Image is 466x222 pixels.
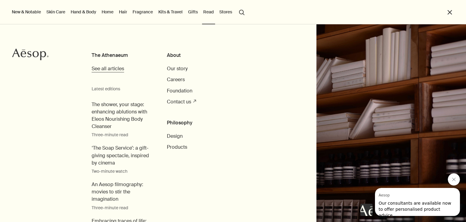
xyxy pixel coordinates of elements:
button: Stores [218,8,233,16]
a: Fragrance [131,8,154,16]
span: An Aesop filmography: movies to stir the imagination [92,181,153,203]
small: Two-minute watch [92,168,153,175]
button: Close the Menu [446,9,453,16]
a: Design [167,133,183,140]
button: New & Notable [11,8,42,16]
img: Shelves containing books and a range of Aesop products in amber bottles and cream tubes. [316,24,466,222]
iframe: Close message from Aesop [448,173,460,186]
h3: Philosophy [167,119,228,127]
a: Our story [167,65,188,72]
a: The shower, your stage: enhancing ablutions with Eleos Nourishing Body CleanserThree-minute read [92,101,153,138]
button: Open search [236,6,247,18]
div: Aesop says "Our consultants are available now to offer personalised product advice.". Open messag... [360,173,460,216]
a: Kits & Travel [157,8,184,16]
a: Hand & Body [69,8,97,16]
a: An Aesop filmography: movies to stir the imaginationThree-minute read [92,181,153,211]
a: Products [167,144,187,151]
a: Contact us [167,98,196,106]
a: ‘The Soap Service’: a gift-giving spectacle, inspired by cinemaTwo-minute watch [92,144,153,175]
small: Latest editions [92,86,153,92]
span: The shower, your stage: enhancing ablutions with Eleos Nourishing Body Cleanser [92,101,153,130]
a: Careers [167,76,185,83]
small: Three-minute read [92,132,153,138]
iframe: Message from Aesop [375,188,460,216]
span: Our consultants are available now to offer personalised product advice. [4,13,76,30]
a: Gifts [187,8,199,16]
svg: Aesop [12,48,49,61]
h3: About [167,52,228,59]
span: Contact us [167,99,191,105]
iframe: no content [360,204,373,216]
a: Read [202,8,215,16]
span: ‘The Soap Service’: a gift-giving spectacle, inspired by cinema [92,144,153,167]
a: Aesop [11,47,50,64]
a: See all articles [92,65,124,72]
small: Three-minute read [92,205,153,211]
h3: The Athenaeum [92,52,153,59]
span: Products [167,144,187,150]
a: Skin Care [45,8,66,16]
a: Hair [118,8,128,16]
a: Home [100,8,115,16]
span: Design [167,133,183,139]
a: Foundation [167,87,192,95]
